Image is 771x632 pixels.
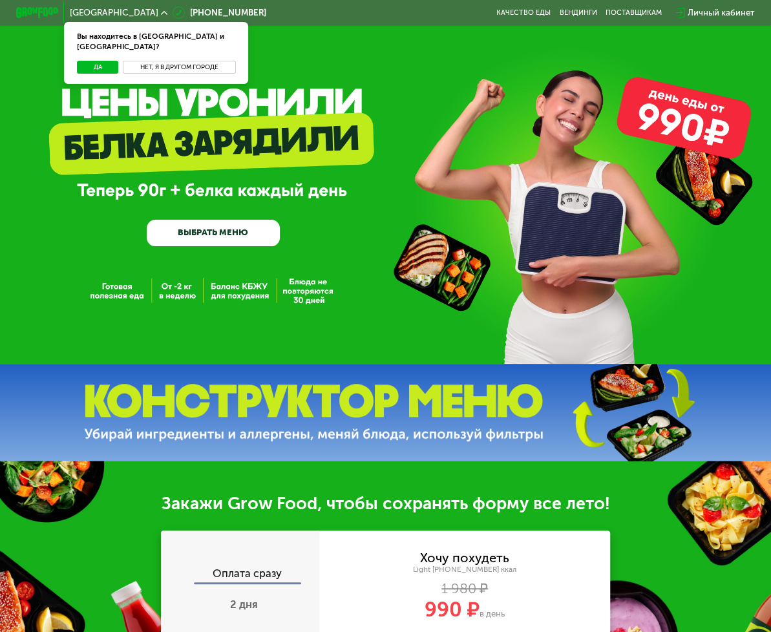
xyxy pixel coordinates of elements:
div: Light [PHONE_NUMBER] ккал [319,565,611,574]
div: поставщикам [606,8,662,17]
div: Личный кабинет [688,6,755,19]
a: Качество еды [496,8,551,17]
div: Вы находитесь в [GEOGRAPHIC_DATA] и [GEOGRAPHIC_DATA]? [64,22,248,61]
span: [GEOGRAPHIC_DATA] [70,8,158,17]
div: Оплата сразу [162,568,319,582]
span: 2 дня [230,598,258,611]
div: Хочу похудеть [420,552,509,564]
div: 1 980 ₽ [319,583,611,595]
span: в день [480,609,505,618]
a: ВЫБРАТЬ МЕНЮ [147,220,280,246]
a: Вендинги [559,8,597,17]
button: Нет, я в другом городе [123,61,236,74]
button: Да [77,61,118,74]
span: 990 ₽ [425,597,480,622]
a: [PHONE_NUMBER] [173,6,266,19]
